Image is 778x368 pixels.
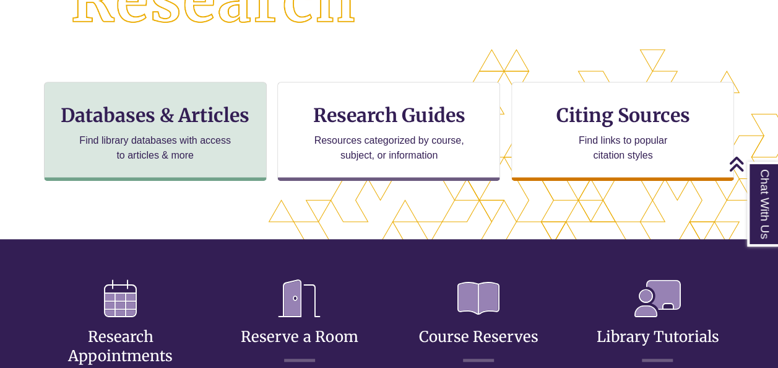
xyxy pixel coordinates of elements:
a: Back to Top [728,156,775,172]
a: Course Reserves [419,297,538,346]
a: Databases & Articles Find library databases with access to articles & more [44,82,267,181]
a: Citing Sources Find links to popular citation styles [511,82,734,181]
p: Find links to popular citation styles [563,133,683,163]
a: Reserve a Room [241,297,358,346]
h3: Citing Sources [548,103,699,127]
a: Research Appointments [68,297,173,366]
h3: Research Guides [288,103,490,127]
h3: Databases & Articles [54,103,256,127]
a: Research Guides Resources categorized by course, subject, or information [277,82,500,181]
p: Find library databases with access to articles & more [74,133,236,163]
p: Resources categorized by course, subject, or information [308,133,470,163]
a: Library Tutorials [596,297,719,346]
